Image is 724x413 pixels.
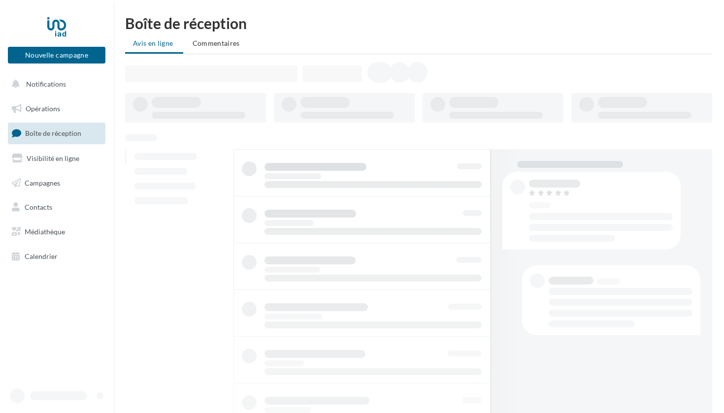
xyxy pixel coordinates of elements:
button: Notifications [6,74,103,95]
span: Médiathèque [25,227,65,236]
span: Visibilité en ligne [27,154,79,162]
a: Opérations [6,98,107,119]
div: Boîte de réception [125,16,712,31]
a: Calendrier [6,246,107,267]
a: Contacts [6,197,107,218]
span: Opérations [26,104,60,113]
span: Contacts [25,203,52,211]
a: Médiathèque [6,222,107,242]
span: Notifications [26,80,66,88]
span: Boîte de réception [25,129,81,137]
a: Boîte de réception [6,123,107,144]
span: Commentaires [193,39,240,47]
a: Visibilité en ligne [6,148,107,169]
span: Campagnes [25,178,60,187]
a: Campagnes [6,173,107,193]
button: Nouvelle campagne [8,47,105,64]
span: Calendrier [25,252,58,260]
